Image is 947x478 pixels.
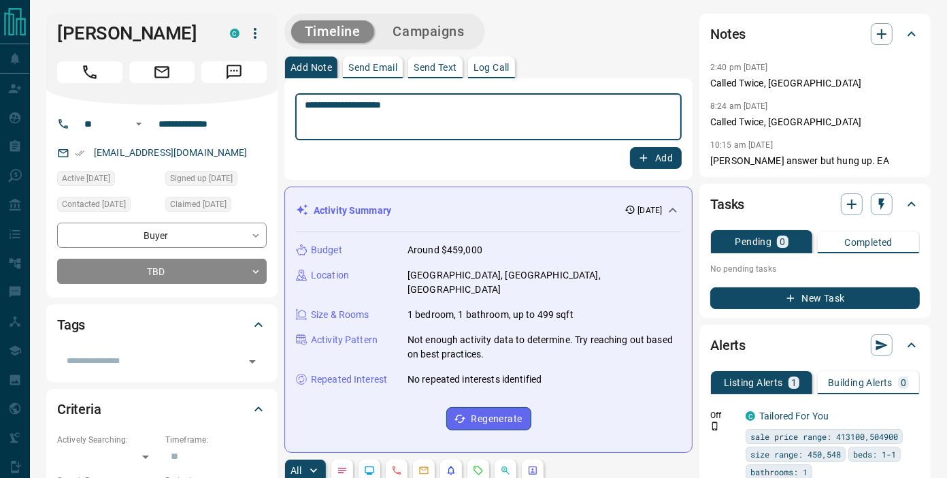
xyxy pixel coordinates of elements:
div: Fri Aug 29 2025 [57,171,159,190]
span: Contacted [DATE] [62,197,126,211]
div: Criteria [57,393,267,426]
svg: Email Verified [75,148,84,158]
button: Timeline [291,20,374,43]
div: condos.ca [230,29,239,38]
p: [DATE] [638,204,663,217]
div: Tags [57,308,267,341]
p: Building Alerts [828,378,893,387]
p: Actively Searching: [57,434,159,446]
p: 1 [791,378,797,387]
h2: Criteria [57,398,101,420]
div: Alerts [710,329,920,362]
div: Fri Aug 29 2025 [165,171,267,190]
p: 1 bedroom, 1 bathroom, up to 499 sqft [408,308,574,322]
div: condos.ca [746,411,755,421]
svg: Lead Browsing Activity [364,465,375,476]
span: Call [57,61,122,83]
p: 10:15 am [DATE] [710,140,773,150]
p: [PERSON_NAME] answer but hung up. EA [710,154,920,168]
p: Repeated Interest [311,372,387,387]
p: Activity Pattern [311,333,378,347]
svg: Opportunities [500,465,511,476]
span: sale price range: 413100,504900 [750,430,898,443]
div: Buyer [57,223,267,248]
span: size range: 450,548 [750,447,841,461]
button: Regenerate [446,407,531,430]
h2: Alerts [710,334,746,356]
p: Location [311,268,349,283]
h2: Notes [710,23,746,45]
span: Claimed [DATE] [170,197,227,211]
p: Around $459,000 [408,243,482,257]
svg: Emails [418,465,429,476]
p: Completed [844,238,893,247]
p: Add Note [290,63,332,72]
p: 0 [901,378,906,387]
div: TBD [57,259,267,284]
span: Signed up [DATE] [170,172,233,185]
h2: Tags [57,314,85,336]
span: Email [129,61,195,83]
p: 2:40 pm [DATE] [710,63,768,72]
svg: Notes [337,465,348,476]
a: Tailored For You [759,411,829,421]
h2: Tasks [710,193,744,215]
button: Open [243,352,262,371]
button: Open [131,116,147,132]
p: Log Call [473,63,510,72]
div: Tasks [710,188,920,221]
p: No repeated interests identified [408,372,542,387]
svg: Push Notification Only [710,421,720,431]
svg: Agent Actions [527,465,538,476]
div: Notes [710,18,920,50]
p: Budget [311,243,342,257]
p: Called Twice, [GEOGRAPHIC_DATA] [710,76,920,91]
span: Active [DATE] [62,172,110,185]
button: New Task [710,287,920,309]
span: Message [201,61,267,83]
p: 0 [780,237,785,246]
h1: [PERSON_NAME] [57,22,210,44]
svg: Calls [391,465,402,476]
p: All [290,466,301,475]
p: Called Twice, [GEOGRAPHIC_DATA] [710,115,920,129]
p: Not enough activity data to determine. Try reaching out based on best practices. [408,333,681,362]
a: [EMAIL_ADDRESS][DOMAIN_NAME] [94,147,248,158]
p: Listing Alerts [724,378,783,387]
p: Size & Rooms [311,308,369,322]
p: Send Text [414,63,457,72]
svg: Requests [473,465,484,476]
p: [GEOGRAPHIC_DATA], [GEOGRAPHIC_DATA], [GEOGRAPHIC_DATA] [408,268,681,297]
span: beds: 1-1 [853,447,896,461]
p: 8:24 am [DATE] [710,101,768,111]
p: No pending tasks [710,259,920,279]
svg: Listing Alerts [446,465,456,476]
div: Activity Summary[DATE] [296,198,681,223]
button: Add [630,147,682,169]
button: Campaigns [380,20,478,43]
p: Pending [735,237,772,246]
p: Activity Summary [314,204,391,218]
div: Fri Aug 29 2025 [57,197,159,216]
p: Timeframe: [165,434,267,446]
p: Off [710,409,737,421]
p: Send Email [348,63,397,72]
div: Fri Aug 29 2025 [165,197,267,216]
